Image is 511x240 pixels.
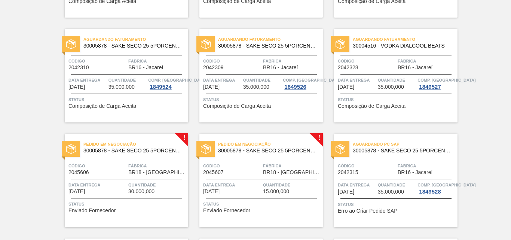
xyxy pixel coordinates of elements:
[203,57,261,65] span: Código
[263,57,321,65] span: Fábrica
[338,189,354,195] span: 15/10/2025
[398,57,456,65] span: Fábrica
[243,76,281,84] span: Quantidade
[378,189,404,195] span: 35.000,000
[338,76,376,84] span: Data Entrega
[203,170,224,175] span: 2045607
[188,134,323,227] a: !statusPedido em Negociação30005878 - SAKE SECO 25 5PORCENTOCódigo2045607FábricaBR18 - [GEOGRAPHI...
[338,181,376,189] span: Data Entrega
[53,134,188,227] a: !statusPedido em Negociação30005878 - SAKE SECO 25 5PORCENTOCódigo2045606FábricaBR18 - [GEOGRAPHI...
[263,162,321,170] span: Fábrica
[68,189,85,194] span: 14/10/2025
[128,162,186,170] span: Fábrica
[68,200,186,208] span: Status
[148,76,206,84] span: Comp. Carga
[203,200,321,208] span: Status
[83,36,188,43] span: Aguardando Faturamento
[417,181,475,189] span: Comp. Carga
[68,84,85,90] span: 14/10/2025
[83,148,182,154] span: 30005878 - SAKE SECO 25 5PORCENTO
[148,76,186,90] a: Comp. [GEOGRAPHIC_DATA]1849524
[188,29,323,122] a: statusAguardando Faturamento30005878 - SAKE SECO 25 5PORCENTOCódigo2042309FábricaBR16 - JacareíDa...
[203,208,250,213] span: Enviado Fornecedor
[218,140,323,148] span: Pedido em Negociação
[353,148,452,154] span: 30005878 - SAKE SECO 25 5PORCENTO
[283,84,307,90] div: 1849526
[108,76,147,84] span: Quantidade
[201,144,211,154] img: status
[398,162,456,170] span: Fábrica
[53,29,188,122] a: statusAguardando Faturamento30005878 - SAKE SECO 25 5PORCENTOCódigo2042310FábricaBR16 - JacareíDa...
[68,103,136,109] span: Composição de Carga Aceita
[68,181,126,189] span: Data Entrega
[417,189,442,195] div: 1849528
[128,181,186,189] span: Quantidade
[323,29,458,122] a: statusAguardando Faturamento30004516 - VODKA DIALCOOL BEATSCódigo2042328FábricaBR16 - JacareíData...
[353,140,458,148] span: Aguardando PC SAP
[83,43,182,49] span: 30005878 - SAKE SECO 25 5PORCENTO
[203,76,241,84] span: Data Entrega
[218,36,323,43] span: Aguardando Faturamento
[336,144,345,154] img: status
[338,162,396,170] span: Código
[203,181,261,189] span: Data Entrega
[338,65,358,70] span: 2042328
[417,181,456,195] a: Comp. [GEOGRAPHIC_DATA]1849528
[68,57,126,65] span: Código
[68,162,126,170] span: Código
[66,144,76,154] img: status
[68,76,107,84] span: Data Entrega
[68,208,116,213] span: Enviado Fornecedor
[218,148,317,154] span: 30005878 - SAKE SECO 25 5PORCENTO
[338,170,358,175] span: 2042315
[148,84,173,90] div: 1849524
[263,65,298,70] span: BR16 - Jacareí
[66,39,76,49] img: status
[417,84,442,90] div: 1849527
[68,65,89,70] span: 2042310
[203,65,224,70] span: 2042309
[353,36,458,43] span: Aguardando Faturamento
[83,140,188,148] span: Pedido em Negociação
[203,189,220,194] span: 14/10/2025
[338,84,354,90] span: 14/10/2025
[378,181,416,189] span: Quantidade
[378,84,404,90] span: 35.000,000
[323,134,458,227] a: statusAguardando PC SAP30005878 - SAKE SECO 25 5PORCENTOCódigo2042315FábricaBR16 - JacareíData En...
[338,57,396,65] span: Código
[203,103,271,109] span: Composição de Carga Aceita
[263,189,289,194] span: 15.000,000
[128,57,186,65] span: Fábrica
[417,76,456,90] a: Comp. [GEOGRAPHIC_DATA]1849527
[243,84,269,90] span: 35.000,000
[218,43,317,49] span: 30005878 - SAKE SECO 25 5PORCENTO
[263,181,321,189] span: Quantidade
[68,96,186,103] span: Status
[338,201,456,208] span: Status
[283,76,341,84] span: Comp. Carga
[336,39,345,49] img: status
[128,65,163,70] span: BR16 - Jacareí
[378,76,416,84] span: Quantidade
[108,84,135,90] span: 35.000,000
[203,96,321,103] span: Status
[263,170,321,175] span: BR18 - Pernambuco
[203,162,261,170] span: Código
[203,84,220,90] span: 14/10/2025
[353,43,452,49] span: 30004516 - VODKA DIALCOOL BEATS
[338,103,406,109] span: Composição de Carga Aceita
[338,96,456,103] span: Status
[398,170,432,175] span: BR16 - Jacareí
[338,208,398,214] span: Erro ao Criar Pedido SAP
[417,76,475,84] span: Comp. Carga
[128,170,186,175] span: BR18 - Pernambuco
[68,170,89,175] span: 2045606
[283,76,321,90] a: Comp. [GEOGRAPHIC_DATA]1849526
[398,65,432,70] span: BR16 - Jacareí
[201,39,211,49] img: status
[128,189,154,194] span: 30.000,000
